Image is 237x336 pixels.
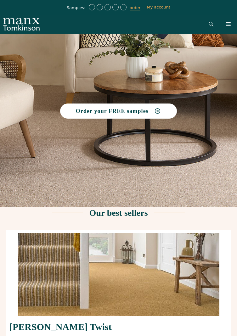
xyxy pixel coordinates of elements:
[130,5,141,10] a: order
[9,322,228,332] h2: [PERSON_NAME] Twist
[3,15,40,34] img: Manx Tomkinson
[60,104,177,119] a: Order your FREE samples
[76,108,149,114] span: Order your FREE samples
[202,15,220,34] a: Open Search Bar
[67,5,87,11] span: Samples:
[89,209,148,217] h2: Our best sellers
[147,5,170,9] a: My account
